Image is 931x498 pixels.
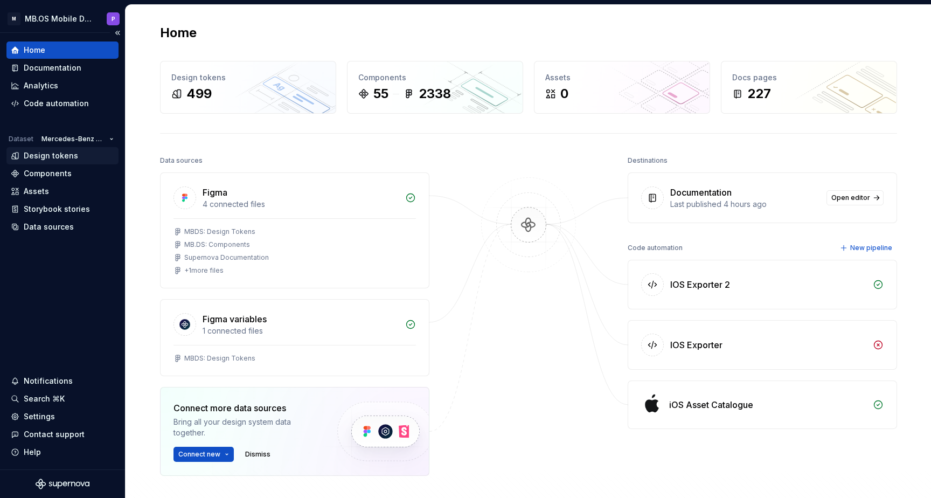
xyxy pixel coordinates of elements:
svg: Supernova Logo [36,479,89,489]
div: MBDS: Design Tokens [184,227,255,236]
span: Open editor [831,193,870,202]
div: Components [24,168,72,179]
a: Components552338 [347,61,523,114]
div: Figma [203,186,227,199]
a: Settings [6,408,119,425]
div: 4 connected files [203,199,399,210]
a: Figma variables1 connected filesMBDS: Design Tokens [160,299,429,376]
div: Documentation [670,186,732,199]
div: Last published 4 hours ago [670,199,820,210]
div: 2338 [419,85,451,102]
div: iOS Asset Catalogue [669,398,753,411]
div: 227 [747,85,771,102]
div: Data sources [24,222,74,232]
a: Docs pages227 [721,61,897,114]
a: Data sources [6,218,119,236]
span: New pipeline [850,244,892,252]
div: 55 [373,85,388,102]
span: Dismiss [245,450,270,459]
div: Connect more data sources [173,402,319,414]
div: Storybook stories [24,204,90,215]
div: Analytics [24,80,58,91]
button: New pipeline [837,240,897,255]
button: Contact support [6,426,119,443]
a: Documentation [6,59,119,77]
a: Design tokens499 [160,61,336,114]
div: Code automation [24,98,89,109]
button: Connect new [173,447,234,462]
a: Code automation [6,95,119,112]
a: Design tokens [6,147,119,164]
span: Connect new [178,450,220,459]
div: Assets [24,186,49,197]
div: Design tokens [24,150,78,161]
div: Search ⌘K [24,393,65,404]
a: Analytics [6,77,119,94]
div: MB.DS: Components [184,240,250,249]
div: Documentation [24,63,81,73]
a: Storybook stories [6,200,119,218]
button: Notifications [6,372,119,390]
div: Supernova Documentation [184,253,269,262]
a: Figma4 connected filesMBDS: Design TokensMB.DS: ComponentsSupernova Documentation+1more files [160,172,429,288]
div: 499 [186,85,212,102]
div: + 1 more files [184,266,224,275]
div: IOS Exporter 2 [670,278,730,291]
div: Settings [24,411,55,422]
button: MMB.OS Mobile Design SystemP [2,7,123,30]
button: Mercedes-Benz 2.0 [37,132,119,147]
div: Code automation [628,240,683,255]
div: IOS Exporter [670,338,722,351]
div: Dataset [9,135,33,143]
div: Notifications [24,376,73,386]
div: P [112,15,115,23]
div: Home [24,45,45,56]
div: Figma variables [203,313,267,326]
button: Collapse sidebar [110,25,125,40]
div: Components [358,72,512,83]
div: Assets [545,72,699,83]
div: Contact support [24,429,85,440]
div: MB.OS Mobile Design System [25,13,94,24]
div: MBDS: Design Tokens [184,354,255,363]
a: Home [6,41,119,59]
h2: Home [160,24,197,41]
div: 0 [560,85,568,102]
a: Open editor [826,190,884,205]
div: Docs pages [732,72,886,83]
div: Data sources [160,153,203,168]
button: Dismiss [240,447,275,462]
div: 1 connected files [203,326,399,336]
button: Help [6,444,119,461]
button: Search ⌘K [6,390,119,407]
div: M [8,12,20,25]
div: Destinations [628,153,668,168]
div: Design tokens [171,72,325,83]
span: Mercedes-Benz 2.0 [41,135,105,143]
a: Assets0 [534,61,710,114]
a: Assets [6,183,119,200]
div: Help [24,447,41,458]
a: Components [6,165,119,182]
div: Bring all your design system data together. [173,417,319,438]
